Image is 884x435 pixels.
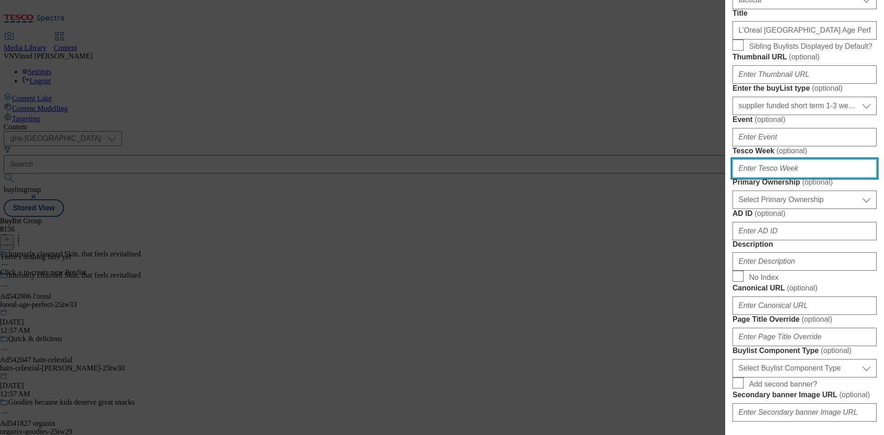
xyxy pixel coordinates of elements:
[749,273,779,282] span: No Index
[733,115,877,124] label: Event
[733,209,877,218] label: AD ID
[733,128,877,146] input: Enter Event
[733,284,877,293] label: Canonical URL
[802,178,833,186] span: ( optional )
[733,52,877,62] label: Thumbnail URL
[733,9,877,17] label: Title
[733,390,877,400] label: Secondary banner Image URL
[733,159,877,178] input: Enter Tesco Week
[733,222,877,240] input: Enter AD ID
[733,315,877,324] label: Page Title Override
[755,116,785,123] span: ( optional )
[733,252,877,271] input: Enter Description
[733,146,877,156] label: Tesco Week
[749,380,817,389] span: Add second banner?
[821,347,852,354] span: ( optional )
[733,178,877,187] label: Primary Ownership
[787,284,818,292] span: ( optional )
[733,403,877,422] input: Enter Secondary banner Image URL
[733,21,877,40] input: Enter Title
[839,391,870,399] span: ( optional )
[733,296,877,315] input: Enter Canonical URL
[776,147,807,155] span: ( optional )
[733,240,877,249] label: Description
[812,84,843,92] span: ( optional )
[749,42,872,51] span: Sibling Buylists Displayed by Default?
[733,422,877,431] label: Secondary Banner Link URL
[802,315,832,323] span: ( optional )
[733,328,877,346] input: Enter Page Title Override
[755,209,785,217] span: ( optional )
[733,84,877,93] label: Enter the buyList type
[733,346,877,355] label: Buylist Component Type
[733,65,877,84] input: Enter Thumbnail URL
[789,53,820,61] span: ( optional )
